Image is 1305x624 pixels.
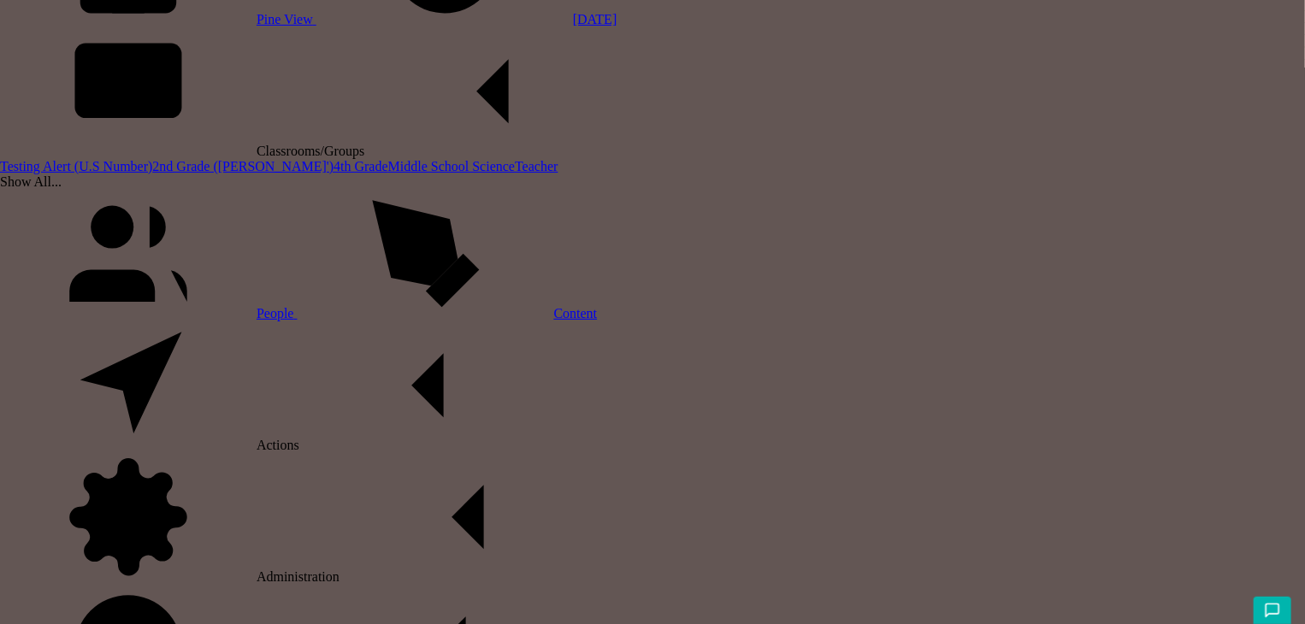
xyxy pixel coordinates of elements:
span: Pine View [257,12,316,26]
span: Actions [257,438,556,452]
span: [DATE] [573,12,617,26]
a: Middle School Science [388,159,515,174]
a: 2nd Grade ([PERSON_NAME]') [152,159,334,174]
span: Classrooms/Groups [257,144,621,158]
span: Administration [257,569,596,584]
a: 4th Grade [334,159,388,174]
span: People [257,306,298,321]
a: [DATE] [316,12,617,26]
a: Content [298,306,598,321]
span: Content [554,306,598,321]
a: Teacher [515,159,558,174]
